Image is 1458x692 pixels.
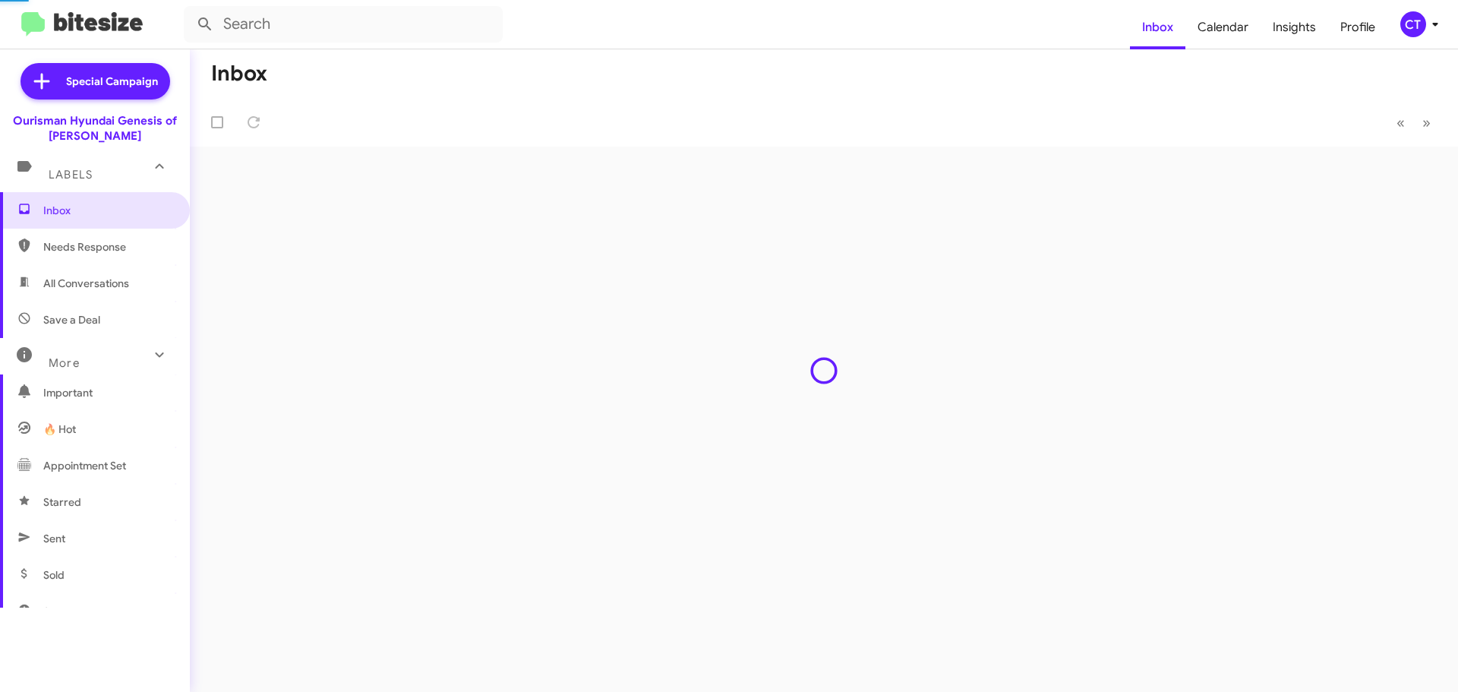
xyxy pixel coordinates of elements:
span: All Conversations [43,276,129,291]
button: CT [1387,11,1441,37]
button: Next [1413,107,1440,138]
span: Inbox [43,203,172,218]
button: Previous [1387,107,1414,138]
span: Needs Response [43,239,172,254]
a: Special Campaign [21,63,170,100]
input: Search [184,6,503,43]
span: Appointment Set [43,458,126,473]
span: Labels [49,168,93,182]
span: Sold [43,567,65,583]
a: Inbox [1130,5,1185,49]
a: Insights [1261,5,1328,49]
span: « [1396,113,1405,132]
span: » [1422,113,1431,132]
nav: Page navigation example [1388,107,1440,138]
div: CT [1400,11,1426,37]
span: Special Campaign [66,74,158,89]
span: More [49,356,80,370]
a: Calendar [1185,5,1261,49]
h1: Inbox [211,62,267,86]
span: 🔥 Hot [43,422,76,437]
span: Important [43,385,172,400]
a: Profile [1328,5,1387,49]
span: Save a Deal [43,312,100,327]
span: Starred [43,495,81,510]
span: Sold Responded [43,604,124,619]
span: Sent [43,531,65,546]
